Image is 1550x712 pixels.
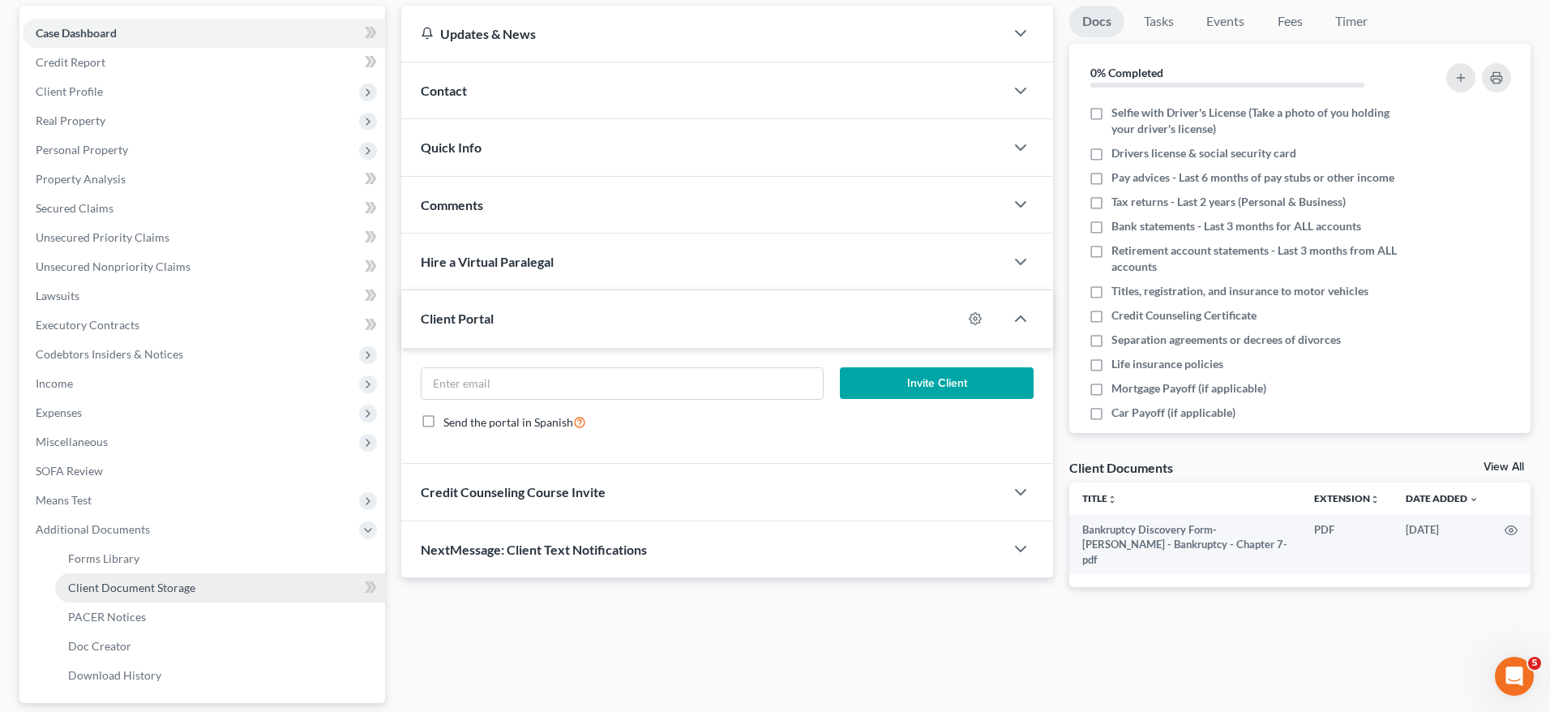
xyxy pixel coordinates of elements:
a: SOFA Review [23,457,385,486]
a: Doc Creator [55,632,385,661]
span: Selfie with Driver's License (Take a photo of you holding your driver's license) [1111,105,1402,137]
span: Income [36,376,73,390]
a: Lawsuits [23,281,385,311]
input: Enter email [422,368,823,399]
span: Case Dashboard [36,26,117,40]
i: expand_more [1469,495,1479,504]
a: Fees [1264,6,1316,37]
a: Tasks [1131,6,1187,37]
span: Retirement account statements - Last 3 months from ALL accounts [1111,242,1402,275]
span: Download History [68,668,161,682]
span: Miscellaneous [36,435,108,448]
div: Client Documents [1069,459,1173,476]
a: Forms Library [55,544,385,573]
a: View All [1484,461,1524,473]
a: PACER Notices [55,603,385,632]
a: Credit Report [23,48,385,77]
a: Unsecured Nonpriority Claims [23,252,385,281]
span: Unsecured Priority Claims [36,230,169,244]
span: Hire a Virtual Paralegal [421,254,554,269]
span: Credit Counseling Course Invite [421,484,606,500]
span: Comments [421,197,483,212]
td: PDF [1301,515,1393,574]
a: Unsecured Priority Claims [23,223,385,252]
a: Download History [55,661,385,690]
span: Unsecured Nonpriority Claims [36,259,191,273]
a: Secured Claims [23,194,385,223]
span: Means Test [36,493,92,507]
span: 5 [1528,657,1541,670]
a: Client Document Storage [55,573,385,603]
span: Credit Counseling Certificate [1111,307,1257,324]
span: Tax returns - Last 2 years (Personal & Business) [1111,194,1346,210]
span: Forms Library [68,551,139,565]
span: Separation agreements or decrees of divorces [1111,332,1341,348]
div: Updates & News [421,25,985,42]
span: Personal Property [36,143,128,157]
span: Client Portal [421,311,494,326]
button: Invite Client [840,367,1034,400]
span: NextMessage: Client Text Notifications [421,542,647,557]
i: unfold_more [1107,495,1117,504]
span: Additional Documents [36,522,150,536]
span: Quick Info [421,139,482,155]
span: Client Document Storage [68,581,195,594]
span: Mortgage Payoff (if applicable) [1111,380,1266,397]
span: Lawsuits [36,289,79,302]
span: Drivers license & social security card [1111,145,1296,161]
a: Docs [1069,6,1124,37]
span: Bank statements - Last 3 months for ALL accounts [1111,218,1361,234]
a: Timer [1322,6,1381,37]
span: Titles, registration, and insurance to motor vehicles [1111,283,1368,299]
a: Titleunfold_more [1082,492,1117,504]
span: Client Profile [36,84,103,98]
a: Date Added expand_more [1406,492,1479,504]
span: Secured Claims [36,201,113,215]
span: Doc Creator [68,639,131,653]
span: Executory Contracts [36,318,139,332]
iframe: Intercom live chat [1495,657,1534,696]
td: Bankruptcy Discovery Form-[PERSON_NAME] - Bankruptcy - Chapter 7-pdf [1069,515,1301,574]
td: [DATE] [1393,515,1492,574]
span: Send the portal in Spanish [443,415,573,429]
span: SOFA Review [36,464,103,478]
span: Property Analysis [36,172,126,186]
span: PACER Notices [68,610,146,624]
strong: 0% Completed [1090,66,1163,79]
span: Expenses [36,405,82,419]
span: Credit Report [36,55,105,69]
a: Case Dashboard [23,19,385,48]
a: Events [1193,6,1257,37]
span: Codebtors Insiders & Notices [36,347,183,361]
span: Pay advices - Last 6 months of pay stubs or other income [1111,169,1394,186]
span: Contact [421,83,467,98]
a: Executory Contracts [23,311,385,340]
span: Car Payoff (if applicable) [1111,405,1235,421]
i: unfold_more [1370,495,1380,504]
span: Real Property [36,114,105,127]
span: Life insurance policies [1111,356,1223,372]
a: Extensionunfold_more [1314,492,1380,504]
a: Property Analysis [23,165,385,194]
